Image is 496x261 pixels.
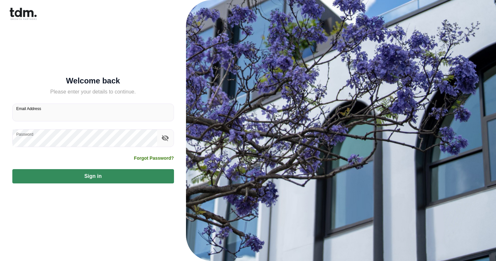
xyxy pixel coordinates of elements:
[12,169,174,183] button: Sign in
[160,132,171,143] button: toggle password visibility
[134,155,174,161] a: Forgot Password?
[16,131,33,137] label: Password
[16,106,41,111] label: Email Address
[12,88,174,96] h5: Please enter your details to continue.
[12,78,174,84] h5: Welcome back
